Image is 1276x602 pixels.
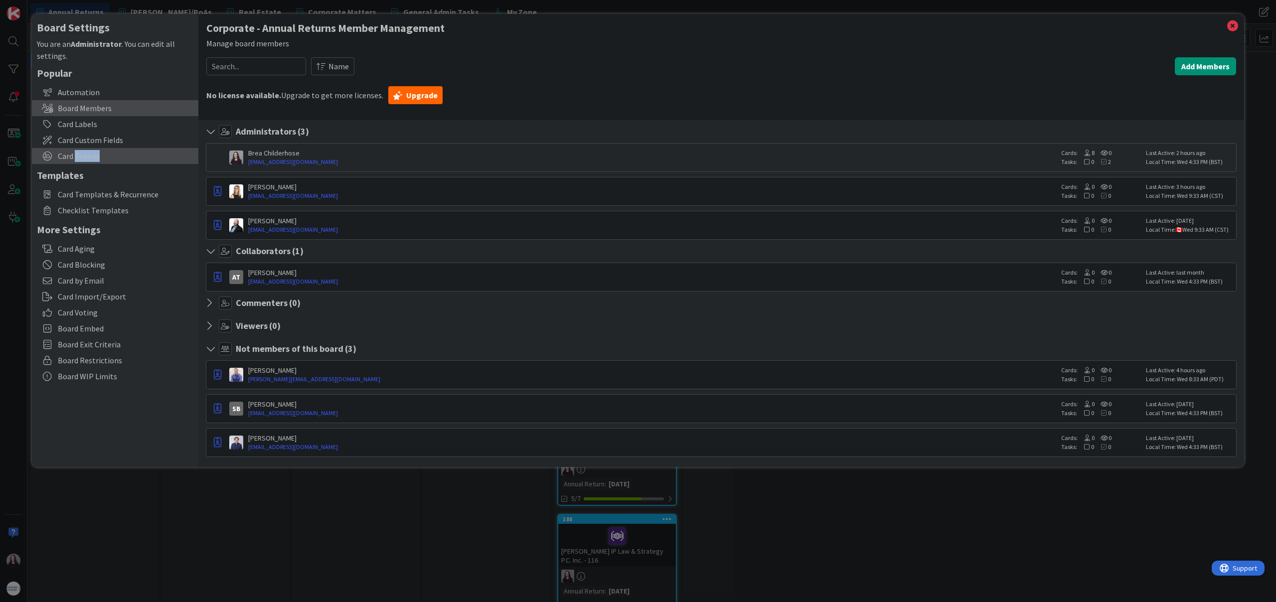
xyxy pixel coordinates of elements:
[1061,366,1141,375] div: Cards:
[1146,182,1233,191] div: Last Active: 3 hours ago
[269,320,281,331] span: ( 0 )
[1094,443,1111,451] span: 0
[248,191,1056,200] a: [EMAIL_ADDRESS][DOMAIN_NAME]
[1094,192,1111,199] span: 0
[1061,157,1141,166] div: Tasks:
[37,223,193,236] h5: More Settings
[1061,216,1141,225] div: Cards:
[1061,375,1141,384] div: Tasks:
[32,257,198,273] div: Card Blocking
[1095,149,1112,156] span: 0
[1077,443,1094,451] span: 0
[1146,409,1233,418] div: Local Time: Wed 4:33 PM (BST)
[1094,278,1111,285] span: 0
[229,368,243,382] img: JG
[248,277,1056,286] a: [EMAIL_ADDRESS][DOMAIN_NAME]
[1061,225,1141,234] div: Tasks:
[236,320,281,331] h4: Viewers
[1094,409,1111,417] span: 0
[248,434,1056,443] div: [PERSON_NAME]
[328,60,349,72] span: Name
[1061,400,1141,409] div: Cards:
[21,1,45,13] span: Support
[1095,366,1112,374] span: 0
[1061,268,1141,277] div: Cards:
[289,297,301,308] span: ( 0 )
[229,270,243,284] div: AT
[248,216,1056,225] div: [PERSON_NAME]
[1061,182,1141,191] div: Cards:
[298,126,309,137] span: ( 3 )
[248,409,1056,418] a: [EMAIL_ADDRESS][DOMAIN_NAME]
[1077,409,1094,417] span: 0
[236,246,304,257] h4: Collaborators
[1078,217,1095,224] span: 0
[58,188,193,200] span: Card Templates & Recurrence
[1094,158,1111,165] span: 2
[1094,375,1111,383] span: 0
[248,182,1056,191] div: [PERSON_NAME]
[1146,366,1233,375] div: Last Active: 4 hours ago
[32,368,198,384] div: Board WIP Limits
[1061,443,1141,451] div: Tasks:
[206,90,281,100] b: No license available.
[1061,149,1141,157] div: Cards:
[1146,400,1233,409] div: Last Active: [DATE]
[1095,217,1112,224] span: 0
[248,400,1056,409] div: [PERSON_NAME]
[32,241,198,257] div: Card Aging
[37,38,193,62] div: You are an . You can edit all settings.
[1077,158,1094,165] span: 0
[32,100,198,116] div: Board Members
[58,306,193,318] span: Card Voting
[1146,149,1233,157] div: Last Active: 2 hours ago
[1146,157,1233,166] div: Local Time: Wed 4:33 PM (BST)
[1146,277,1233,286] div: Local Time: Wed 4:33 PM (BST)
[1078,269,1095,276] span: 0
[1094,226,1111,233] span: 0
[345,343,356,354] span: ( 3 )
[1078,149,1095,156] span: 8
[236,298,301,308] h4: Commenters
[58,204,193,216] span: Checklist Templates
[37,169,193,181] h5: Templates
[37,67,193,79] h5: Popular
[229,184,243,198] img: DB
[1061,434,1141,443] div: Cards:
[388,86,443,104] a: Upgrade
[58,150,193,162] span: Card Tokens
[1146,443,1233,451] div: Local Time: Wed 4:33 PM (BST)
[58,134,193,146] span: Card Custom Fields
[1175,57,1236,75] button: Add Members
[1077,278,1094,285] span: 0
[58,275,193,287] span: Card by Email
[1146,434,1233,443] div: Last Active: [DATE]
[58,354,193,366] span: Board Restrictions
[1095,183,1112,190] span: 0
[1146,191,1233,200] div: Local Time: Wed 9:33 AM (CST)
[1095,400,1112,408] span: 0
[1078,366,1095,374] span: 0
[206,22,1236,34] h1: Corporate - Annual Returns Member Management
[32,116,198,132] div: Card Labels
[229,402,243,416] div: SB
[58,322,193,334] span: Board Embed
[1095,269,1112,276] span: 0
[1078,400,1095,408] span: 0
[32,84,198,100] div: Automation
[248,375,1056,384] a: [PERSON_NAME][EMAIL_ADDRESS][DOMAIN_NAME]
[229,150,243,164] img: BC
[1095,434,1112,442] span: 0
[1061,409,1141,418] div: Tasks:
[292,245,304,257] span: ( 1 )
[236,343,356,354] h4: Not members of this board
[1146,225,1233,234] div: Local Time: Wed 9:33 AM (CST)
[71,39,122,49] b: Administrator
[236,126,309,137] h4: Administrators
[1078,434,1095,442] span: 0
[1077,192,1094,199] span: 0
[32,289,198,304] div: Card Import/Export
[1077,375,1094,383] span: 0
[248,149,1056,157] div: Brea Childerhose
[311,57,354,75] button: Name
